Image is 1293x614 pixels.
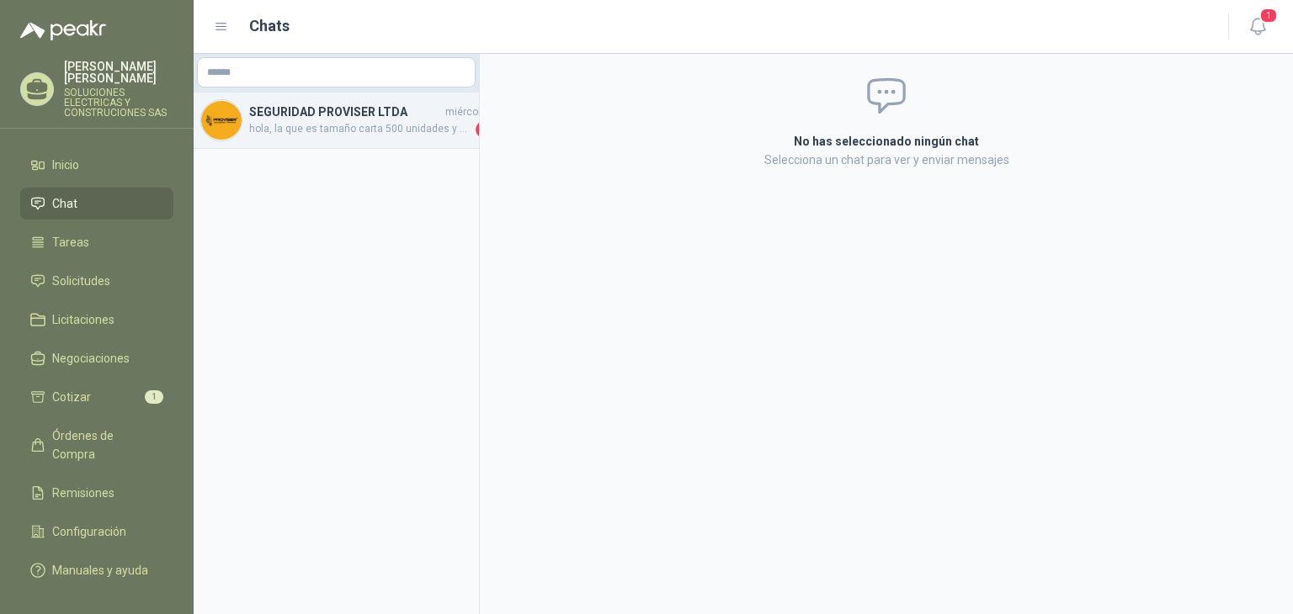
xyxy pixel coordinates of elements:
[52,426,157,463] span: Órdenes de Compra
[20,477,173,509] a: Remisiones
[593,132,1180,151] h2: No has seleccionado ningún chat
[64,87,173,118] p: SOLUCIONES ELECTRICAS Y CONSTRUCIONES SAS
[20,149,173,181] a: Inicio
[52,272,110,290] span: Solicitudes
[52,561,148,580] span: Manuales y ayuda
[20,554,173,586] a: Manuales y ayuda
[249,14,290,38] h1: Chats
[201,100,242,140] img: Company Logo
[249,121,472,138] span: hola, la que es tamaño carta 500 unidades y una tamaño cartelera
[20,381,173,413] a: Cotizar1
[194,93,479,149] a: Company LogoSEGURIDAD PROVISER LTDAmiércoleshola, la que es tamaño carta 500 unidades y una tamañ...
[52,233,89,251] span: Tareas
[1242,12,1273,42] button: 1
[20,265,173,297] a: Solicitudes
[64,61,173,84] p: [PERSON_NAME] [PERSON_NAME]
[145,390,163,404] span: 1
[52,194,77,213] span: Chat
[52,349,130,368] span: Negociaciones
[20,188,173,220] a: Chat
[1259,8,1278,24] span: 1
[52,310,114,329] span: Licitaciones
[20,226,173,258] a: Tareas
[20,304,173,336] a: Licitaciones
[593,151,1180,169] p: Selecciona un chat para ver y enviar mensajes
[445,104,492,120] span: miércoles
[20,420,173,470] a: Órdenes de Compra
[20,342,173,374] a: Negociaciones
[52,388,91,406] span: Cotizar
[476,121,492,138] span: 1
[20,20,106,40] img: Logo peakr
[52,484,114,502] span: Remisiones
[20,516,173,548] a: Configuración
[52,522,126,541] span: Configuración
[249,103,442,121] h4: SEGURIDAD PROVISER LTDA
[52,156,79,174] span: Inicio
